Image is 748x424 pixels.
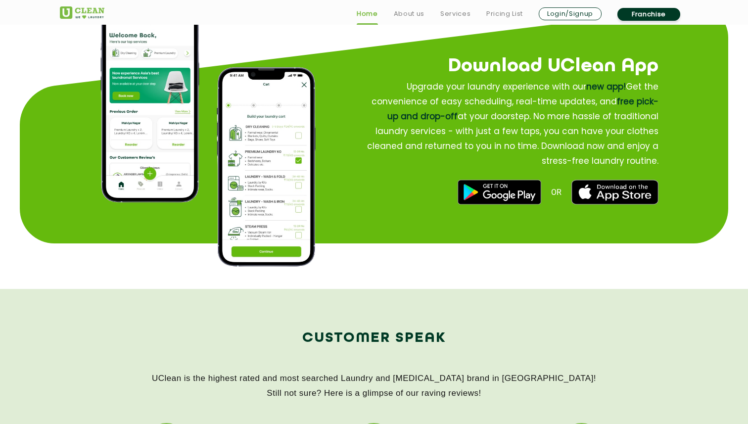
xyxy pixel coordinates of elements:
[361,80,658,169] p: Upgrade your laundry experience with our Get the convenience of easy scheduling, real-time update...
[60,371,688,401] p: UClean is the highest rated and most searched Laundry and [MEDICAL_DATA] brand in [GEOGRAPHIC_DAT...
[60,327,688,350] h2: Customer Speak
[458,180,541,205] img: best dry cleaners near me
[539,7,602,20] a: Login/Signup
[617,8,680,21] a: Franchise
[551,188,561,197] span: OR
[571,180,658,205] img: best laundry near me
[486,8,523,20] a: Pricing List
[217,67,316,267] img: process of how to place order on app
[440,8,470,20] a: Services
[586,81,626,93] span: new app!
[357,8,378,20] a: Home
[394,8,424,20] a: About us
[328,52,658,82] h2: Download UClean App
[100,2,199,203] img: app home page
[60,6,104,19] img: UClean Laundry and Dry Cleaning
